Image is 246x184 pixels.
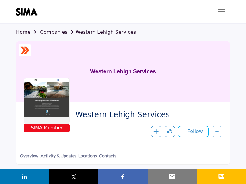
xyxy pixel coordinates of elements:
[21,173,28,180] img: linkedin sharing button
[99,152,117,164] a: Contacts
[178,126,209,137] button: Follow
[212,126,222,137] button: More details
[213,6,230,18] button: Toggle navigation
[16,29,40,35] a: Home
[40,152,77,164] a: Activity & Updates
[119,173,127,180] img: facebook sharing button
[70,173,77,180] img: twitter sharing button
[16,8,42,16] img: site Logo
[20,152,39,164] a: Overview
[169,173,176,180] img: email sharing button
[25,125,69,132] span: SIMA Member
[75,110,218,120] span: ​Western Lehigh Services
[40,29,75,35] a: Companies
[165,126,175,137] button: Like
[76,29,136,35] a: ​Western Lehigh Services
[20,46,30,55] img: ASM Certified
[218,173,225,180] img: sms sharing button
[90,41,156,102] h1: ​Western Lehigh Services
[78,152,97,164] a: Locations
